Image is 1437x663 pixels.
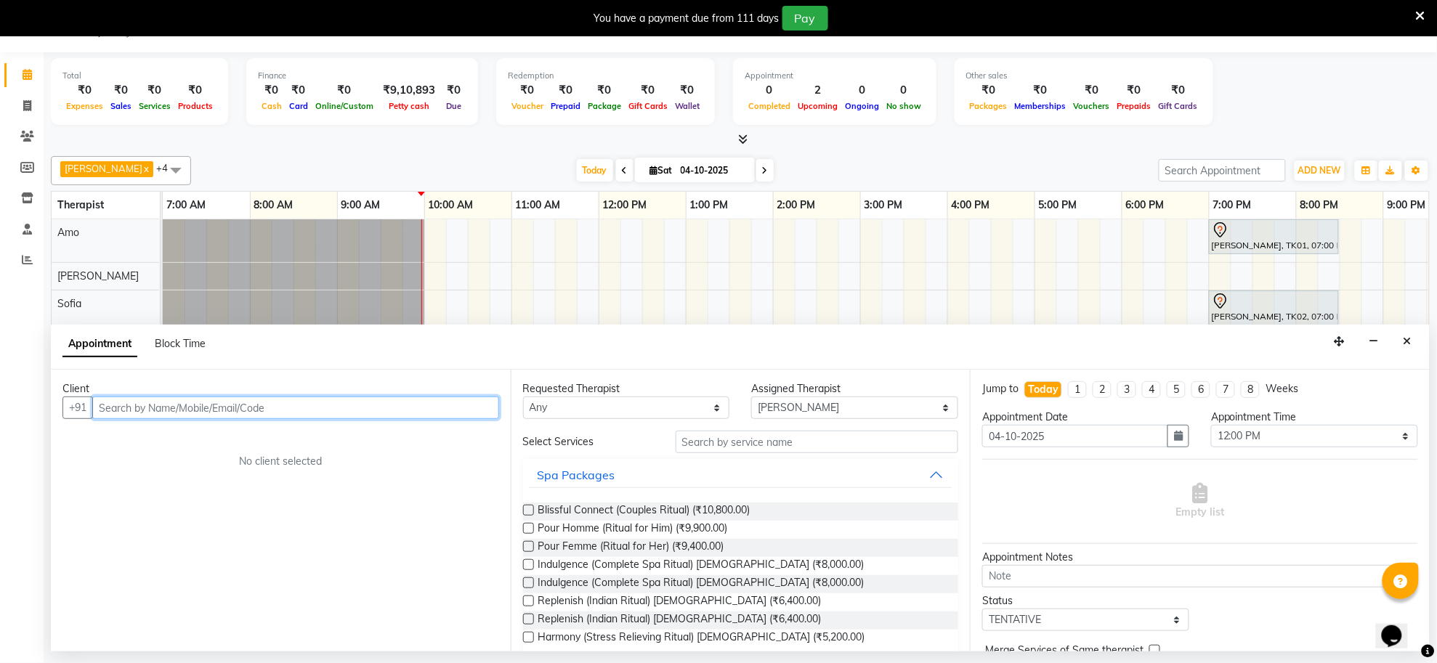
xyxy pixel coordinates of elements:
span: Card [286,101,312,111]
li: 3 [1117,381,1136,398]
div: Appointment Notes [982,550,1418,565]
button: ADD NEW [1295,160,1345,181]
span: Gift Cards [1155,101,1202,111]
span: [PERSON_NAME] [57,269,139,282]
span: Sofia [57,297,81,310]
input: Search by Name/Mobile/Email/Code [92,396,499,419]
span: Therapist [57,198,104,211]
div: [PERSON_NAME], TK01, 07:00 PM-08:30 PM, Deep Tissue Repair Therapy([DEMOGRAPHIC_DATA]) 90 Min [1210,221,1337,252]
div: Jump to [982,381,1019,396]
div: [PERSON_NAME], TK02, 07:00 PM-08:30 PM, Deep Tissue Repair Therapy([DEMOGRAPHIC_DATA]) 90 Min [1210,293,1337,323]
div: ₹0 [584,82,625,99]
div: Redemption [508,70,703,82]
div: 0 [883,82,925,99]
span: Harmony (Stress Relieving Ritual) [DEMOGRAPHIC_DATA] (₹5,200.00) [538,630,865,648]
div: ₹0 [547,82,584,99]
div: ₹0 [441,82,466,99]
span: Gift Cards [625,101,671,111]
span: Ongoing [841,101,883,111]
a: 10:00 AM [425,195,477,216]
span: Block Time [155,337,206,350]
input: 2025-10-04 [676,160,749,182]
span: Petty cash [385,101,433,111]
span: [PERSON_NAME] [65,163,142,174]
a: 1:00 PM [687,195,732,216]
div: 0 [841,82,883,99]
a: 4:00 PM [948,195,994,216]
span: Voucher [508,101,547,111]
span: Completed [745,101,794,111]
a: x [142,163,149,174]
div: ₹0 [508,82,547,99]
a: 5:00 PM [1035,195,1081,216]
li: 1 [1068,381,1087,398]
div: ₹9,10,893 [377,82,441,99]
span: Replenish (Indian Ritual) [DEMOGRAPHIC_DATA] (₹6,400.00) [538,593,822,611]
li: 7 [1216,381,1235,398]
span: Indulgence (Complete Spa Ritual) [DEMOGRAPHIC_DATA] (₹8,000.00) [538,575,865,593]
div: Status [982,593,1189,609]
div: Finance [258,70,466,82]
li: 2 [1093,381,1112,398]
span: Due [442,101,465,111]
span: Empty list [1176,483,1225,520]
span: Memberships [1011,101,1070,111]
li: 8 [1241,381,1260,398]
a: 8:00 PM [1297,195,1343,216]
div: Requested Therapist [523,381,730,396]
div: Spa Packages [538,466,615,484]
a: 7:00 AM [163,195,209,216]
div: Select Services [512,434,665,450]
div: ₹0 [1114,82,1155,99]
span: Pour Homme (Ritual for Him) (₹9,900.00) [538,521,728,539]
span: Services [135,101,174,111]
button: Close [1397,330,1418,353]
li: 4 [1142,381,1161,398]
div: ₹0 [966,82,1011,99]
div: Total [62,70,216,82]
span: Package [584,101,625,111]
span: Blissful Connect (Couples Ritual) (₹10,800.00) [538,503,750,521]
span: Sat [647,165,676,176]
span: +4 [156,162,179,174]
div: ₹0 [286,82,312,99]
a: 2:00 PM [774,195,819,216]
input: Search Appointment [1159,159,1286,182]
div: Client [62,381,499,396]
div: 0 [745,82,794,99]
a: 3:00 PM [861,195,907,216]
button: Spa Packages [529,462,953,488]
span: Amo [57,226,79,239]
div: ₹0 [312,82,377,99]
a: 9:00 PM [1384,195,1430,216]
span: No show [883,101,925,111]
div: You have a payment due from 111 days [594,11,780,26]
div: ₹0 [135,82,174,99]
a: 12:00 PM [599,195,651,216]
div: Appointment Time [1211,410,1418,425]
a: 11:00 AM [512,195,564,216]
span: Prepaids [1114,101,1155,111]
a: 7:00 PM [1210,195,1255,216]
span: Pour Femme (Ritual for Her) (₹9,400.00) [538,539,724,557]
span: Indulgence (Complete Spa Ritual) [DEMOGRAPHIC_DATA] (₹8,000.00) [538,557,865,575]
span: Upcoming [794,101,841,111]
div: ₹0 [1070,82,1114,99]
div: ₹0 [625,82,671,99]
span: ADD NEW [1298,165,1341,176]
div: Assigned Therapist [751,381,958,396]
a: 8:00 AM [251,195,297,216]
div: ₹0 [174,82,216,99]
span: Today [577,159,613,182]
span: Expenses [62,101,107,111]
div: Weeks [1266,381,1298,396]
span: Wallet [671,101,703,111]
input: yyyy-mm-dd [982,425,1168,447]
span: Vouchers [1070,101,1114,111]
span: Sales [107,101,135,111]
span: Packages [966,101,1011,111]
div: 2 [794,82,841,99]
div: ₹0 [258,82,286,99]
button: +91 [62,396,93,419]
div: Appointment [745,70,925,82]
